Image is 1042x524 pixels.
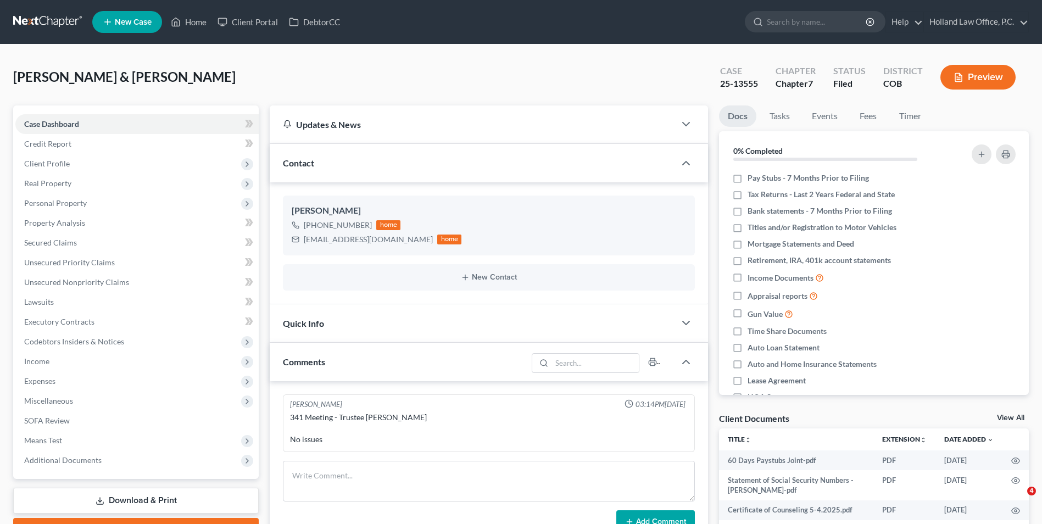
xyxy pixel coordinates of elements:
[748,309,783,320] span: Gun Value
[776,77,816,90] div: Chapter
[883,65,923,77] div: District
[935,500,1002,520] td: [DATE]
[15,114,259,134] a: Case Dashboard
[808,78,813,88] span: 7
[748,291,807,302] span: Appraisal reports
[728,435,751,443] a: Titleunfold_more
[719,105,756,127] a: Docs
[212,12,283,32] a: Client Portal
[803,105,846,127] a: Events
[292,273,686,282] button: New Contact
[748,359,877,370] span: Auto and Home Insurance Statements
[719,500,873,520] td: Certificate of Counseling 5-4.2025.pdf
[719,412,789,424] div: Client Documents
[748,238,854,249] span: Mortgage Statements and Deed
[24,139,71,148] span: Credit Report
[24,455,102,465] span: Additional Documents
[748,255,891,266] span: Retirement, IRA, 401k account statements
[745,437,751,443] i: unfold_more
[15,272,259,292] a: Unsecured Nonpriority Claims
[776,65,816,77] div: Chapter
[719,450,873,470] td: 60 Days Paystubs Joint-pdf
[24,297,54,306] span: Lawsuits
[720,65,758,77] div: Case
[873,470,935,500] td: PDF
[997,414,1024,422] a: View All
[761,105,799,127] a: Tasks
[940,65,1016,90] button: Preview
[851,105,886,127] a: Fees
[15,292,259,312] a: Lawsuits
[304,234,433,245] div: [EMAIL_ADDRESS][DOMAIN_NAME]
[719,470,873,500] td: Statement of Social Security Numbers - [PERSON_NAME]-pdf
[1027,487,1036,495] span: 4
[13,69,236,85] span: [PERSON_NAME] & [PERSON_NAME]
[1005,487,1031,513] iframe: Intercom live chat
[24,317,94,326] span: Executory Contracts
[283,318,324,328] span: Quick Info
[24,238,77,247] span: Secured Claims
[15,253,259,272] a: Unsecured Priority Claims
[636,399,686,410] span: 03:14PM[DATE]
[13,488,259,514] a: Download & Print
[748,375,806,386] span: Lease Agreement
[24,396,73,405] span: Miscellaneous
[15,411,259,431] a: SOFA Review
[115,18,152,26] span: New Case
[748,342,820,353] span: Auto Loan Statement
[437,235,461,244] div: home
[833,77,866,90] div: Filed
[292,204,686,218] div: [PERSON_NAME]
[283,119,662,130] div: Updates & News
[24,376,55,386] span: Expenses
[748,222,896,233] span: Titles and/or Registration to Motor Vehicles
[748,189,895,200] span: Tax Returns - Last 2 Years Federal and State
[290,399,342,410] div: [PERSON_NAME]
[24,258,115,267] span: Unsecured Priority Claims
[987,437,994,443] i: expand_more
[290,412,688,445] div: 341 Meeting - Trustee [PERSON_NAME] No issues
[24,416,70,425] span: SOFA Review
[551,354,639,372] input: Search...
[15,233,259,253] a: Secured Claims
[935,470,1002,500] td: [DATE]
[15,312,259,332] a: Executory Contracts
[720,77,758,90] div: 25-13555
[24,179,71,188] span: Real Property
[24,277,129,287] span: Unsecured Nonpriority Claims
[283,356,325,367] span: Comments
[873,450,935,470] td: PDF
[733,146,783,155] strong: 0% Completed
[883,77,923,90] div: COB
[283,158,314,168] span: Contact
[24,218,85,227] span: Property Analysis
[24,337,124,346] span: Codebtors Insiders & Notices
[24,198,87,208] span: Personal Property
[748,272,813,283] span: Income Documents
[304,220,372,231] div: [PHONE_NUMBER]
[376,220,400,230] div: home
[944,435,994,443] a: Date Added expand_more
[24,119,79,129] span: Case Dashboard
[890,105,930,127] a: Timer
[283,12,346,32] a: DebtorCC
[748,392,802,403] span: HOA Statement
[24,356,49,366] span: Income
[935,450,1002,470] td: [DATE]
[24,159,70,168] span: Client Profile
[833,65,866,77] div: Status
[748,326,827,337] span: Time Share Documents
[165,12,212,32] a: Home
[748,172,869,183] span: Pay Stubs - 7 Months Prior to Filing
[767,12,867,32] input: Search by name...
[882,435,927,443] a: Extensionunfold_more
[748,205,892,216] span: Bank statements - 7 Months Prior to Filing
[15,213,259,233] a: Property Analysis
[873,500,935,520] td: PDF
[920,437,927,443] i: unfold_more
[924,12,1028,32] a: Holland Law Office, P.C.
[886,12,923,32] a: Help
[24,436,62,445] span: Means Test
[15,134,259,154] a: Credit Report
